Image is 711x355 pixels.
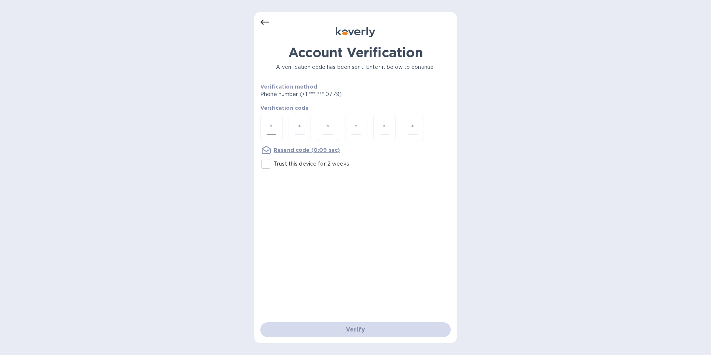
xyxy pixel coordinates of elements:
p: Phone number (+1 *** *** 0779) [260,90,399,98]
b: Verification method [260,84,317,90]
p: Trust this device for 2 weeks [274,160,349,168]
p: Verification code [260,104,451,112]
p: A verification code has been sent. Enter it below to continue. [260,63,451,71]
h1: Account Verification [260,45,451,60]
u: Resend code (0:09 sec) [274,147,340,153]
